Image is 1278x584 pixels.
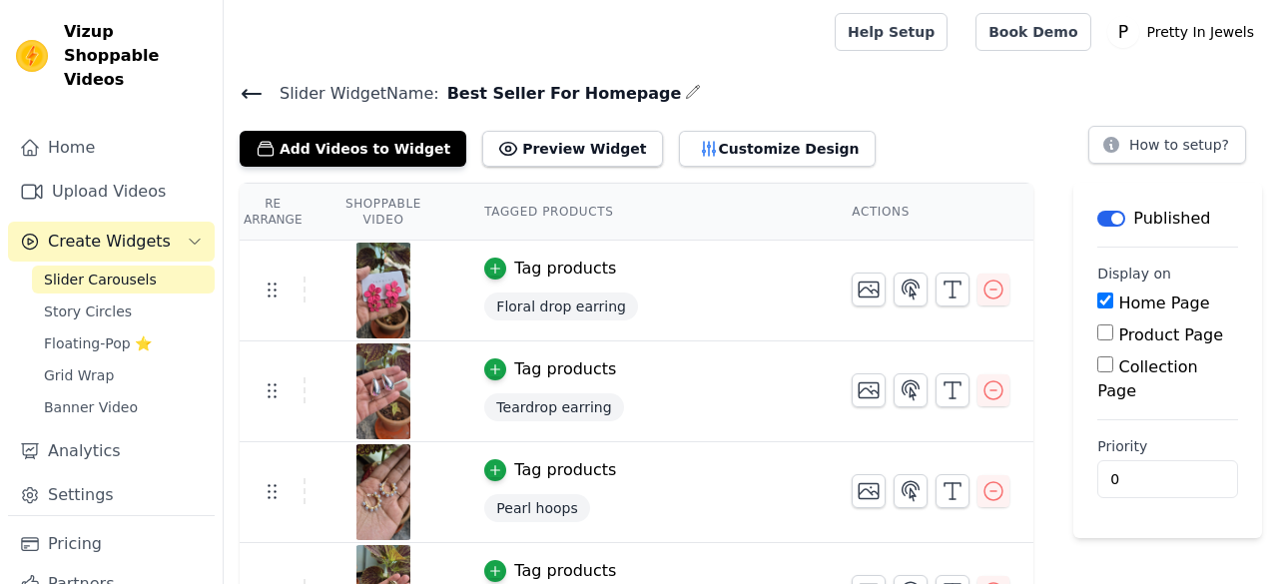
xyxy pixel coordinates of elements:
[484,458,616,482] button: Tag products
[240,184,306,241] th: Re Arrange
[482,131,662,167] button: Preview Widget
[32,361,215,389] a: Grid Wrap
[8,172,215,212] a: Upload Videos
[44,333,152,353] span: Floating-Pop ⭐
[355,243,411,338] img: vizup-images-a129.png
[32,266,215,293] a: Slider Carousels
[8,524,215,564] a: Pricing
[44,301,132,321] span: Story Circles
[484,357,616,381] button: Tag products
[16,40,48,72] img: Vizup
[835,13,948,51] a: Help Setup
[1097,264,1171,284] legend: Display on
[1097,436,1238,456] label: Priority
[306,184,460,241] th: Shoppable Video
[484,292,638,320] span: Floral drop earring
[484,393,623,421] span: Teardrop earring
[1139,14,1262,50] p: Pretty In Jewels
[484,257,616,281] button: Tag products
[679,131,876,167] button: Customize Design
[1133,207,1210,231] p: Published
[439,82,682,106] span: Best Seller For Homepage
[32,393,215,421] a: Banner Video
[852,474,886,508] button: Change Thumbnail
[48,230,171,254] span: Create Widgets
[685,80,701,107] div: Edit Name
[514,458,616,482] div: Tag products
[355,343,411,439] img: vizup-images-9079.png
[64,20,207,92] span: Vizup Shoppable Videos
[264,82,439,106] span: Slider Widget Name:
[514,257,616,281] div: Tag products
[514,357,616,381] div: Tag products
[8,128,215,168] a: Home
[32,329,215,357] a: Floating-Pop ⭐
[355,444,411,540] img: vizup-images-1291.png
[44,365,114,385] span: Grid Wrap
[852,273,886,306] button: Change Thumbnail
[1118,325,1223,344] label: Product Page
[514,559,616,583] div: Tag products
[484,494,589,522] span: Pearl hoops
[828,184,1033,241] th: Actions
[975,13,1090,51] a: Book Demo
[1107,14,1262,50] button: P Pretty In Jewels
[8,222,215,262] button: Create Widgets
[8,431,215,471] a: Analytics
[44,397,138,417] span: Banner Video
[1118,293,1209,312] label: Home Page
[460,184,828,241] th: Tagged Products
[32,297,215,325] a: Story Circles
[1097,357,1197,400] label: Collection Page
[8,475,215,515] a: Settings
[1088,140,1246,159] a: How to setup?
[484,559,616,583] button: Tag products
[1088,126,1246,164] button: How to setup?
[44,270,157,290] span: Slider Carousels
[1117,22,1127,42] text: P
[240,131,466,167] button: Add Videos to Widget
[852,373,886,407] button: Change Thumbnail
